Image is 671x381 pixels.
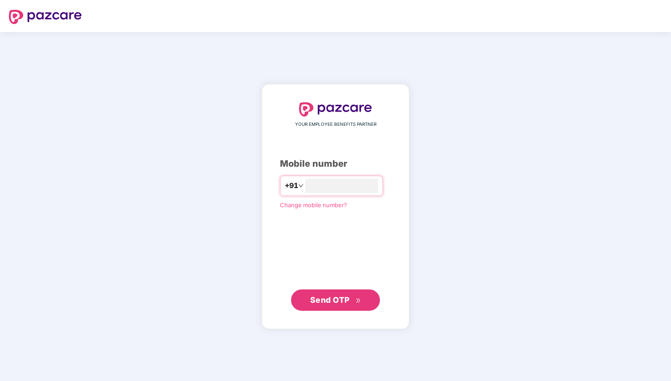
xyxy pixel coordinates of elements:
[355,298,361,304] span: double-right
[299,102,372,116] img: logo
[280,201,347,209] a: Change mobile number?
[295,121,376,128] span: YOUR EMPLOYEE BENEFITS PARTNER
[280,157,391,171] div: Mobile number
[310,295,350,305] span: Send OTP
[285,180,298,191] span: +91
[291,289,380,311] button: Send OTPdouble-right
[9,10,82,24] img: logo
[298,183,304,188] span: down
